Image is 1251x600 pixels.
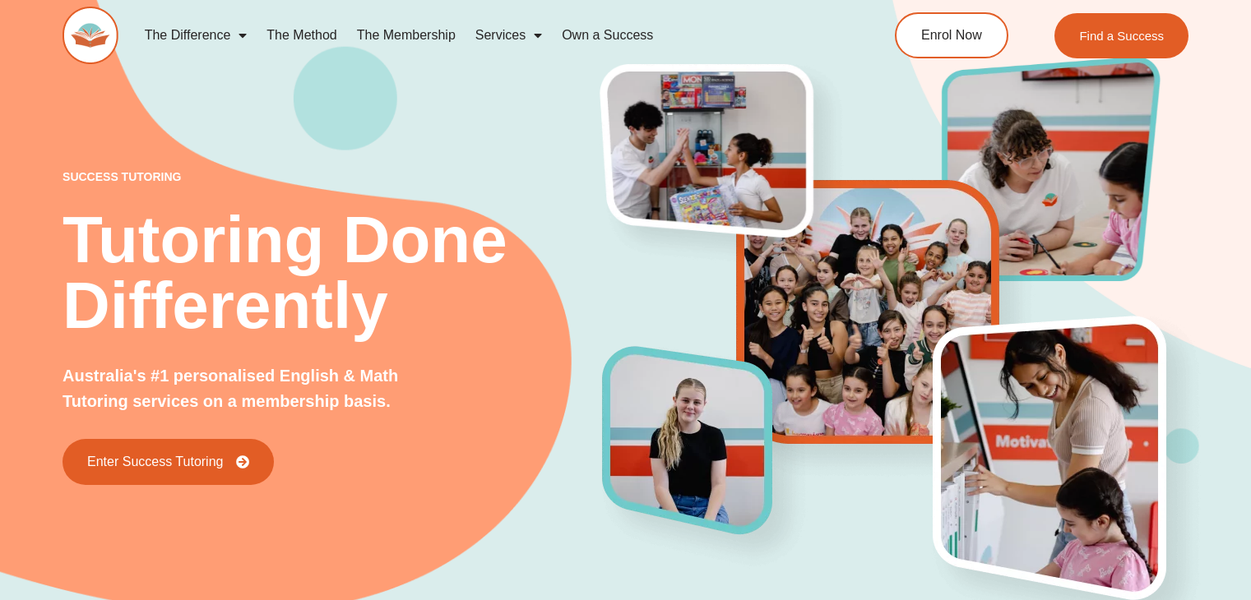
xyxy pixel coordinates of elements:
[347,16,466,54] a: The Membership
[1079,30,1164,42] span: Find a Success
[135,16,831,54] nav: Menu
[1054,13,1188,58] a: Find a Success
[63,171,603,182] p: success tutoring
[63,439,274,485] a: Enter Success Tutoring
[466,16,552,54] a: Services
[63,207,603,339] h2: Tutoring Done Differently
[895,12,1008,58] a: Enrol Now
[921,29,982,42] span: Enrol Now
[87,455,223,468] span: Enter Success Tutoring
[63,363,457,414] p: Australia's #1 personalised English & Math Tutoring services on a membership basis.
[135,16,257,54] a: The Difference
[257,16,346,54] a: The Method
[552,16,663,54] a: Own a Success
